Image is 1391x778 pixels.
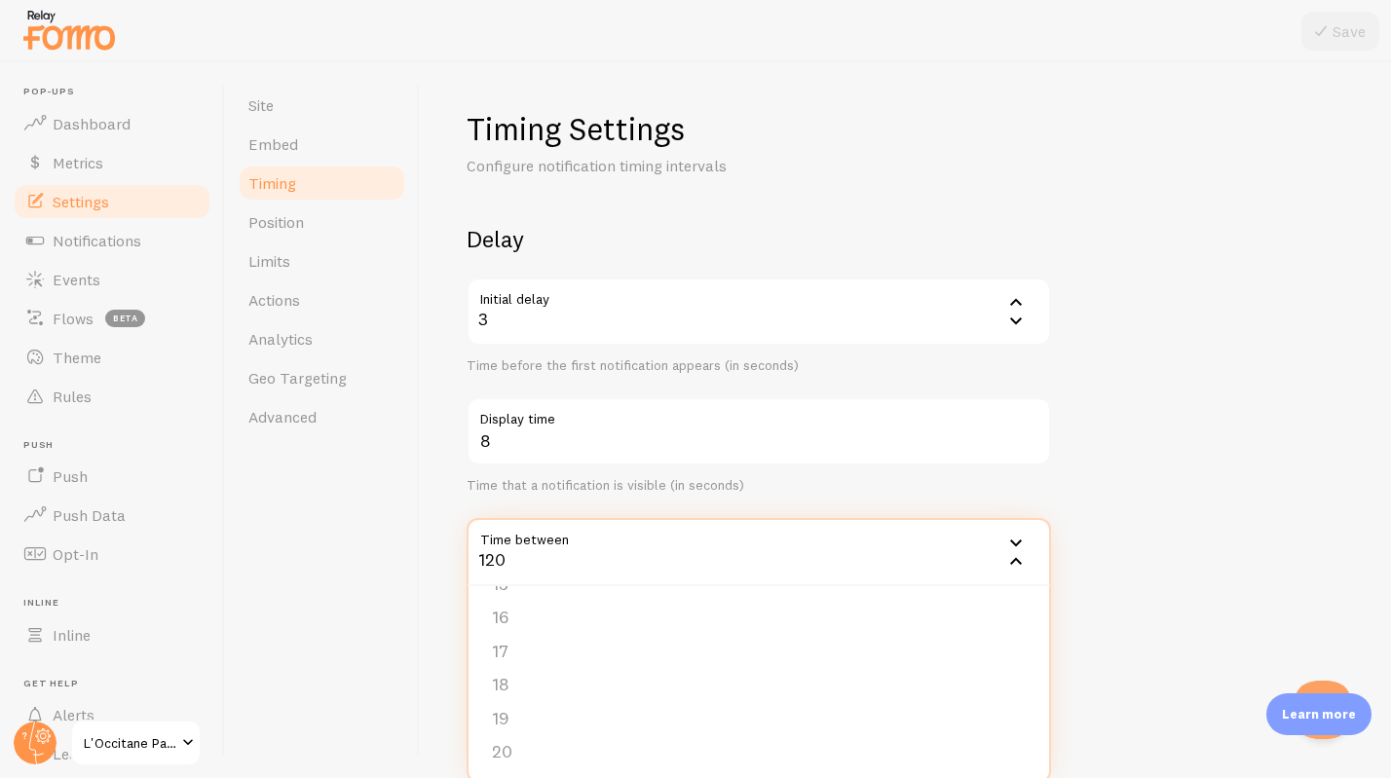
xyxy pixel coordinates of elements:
[248,134,298,154] span: Embed
[53,466,88,486] span: Push
[12,182,212,221] a: Settings
[237,164,407,203] a: Timing
[469,668,1049,702] li: 18
[20,5,118,55] img: fomo-relay-logo-orange.svg
[237,358,407,397] a: Geo Targeting
[1294,681,1352,739] iframe: Help Scout Beacon - Open
[12,143,212,182] a: Metrics
[12,299,212,338] a: Flows beta
[12,496,212,535] a: Push Data
[469,601,1049,635] li: 16
[248,329,313,349] span: Analytics
[237,125,407,164] a: Embed
[12,695,212,734] a: Alerts
[53,544,98,564] span: Opt-In
[12,615,212,654] a: Inline
[53,505,126,525] span: Push Data
[53,153,103,172] span: Metrics
[237,203,407,241] a: Position
[237,280,407,319] a: Actions
[1266,693,1372,735] div: Learn more
[12,338,212,377] a: Theme
[53,192,109,211] span: Settings
[12,104,212,143] a: Dashboard
[12,457,212,496] a: Push
[248,407,317,426] span: Advanced
[467,397,1051,430] label: Display time
[53,625,91,645] span: Inline
[53,309,94,328] span: Flows
[53,270,100,289] span: Events
[12,221,212,260] a: Notifications
[467,155,934,177] p: Configure notification timing intervals
[12,535,212,574] a: Opt-In
[23,597,212,610] span: Inline
[248,251,290,271] span: Limits
[467,477,1051,495] div: Time that a notification is visible (in seconds)
[248,95,274,115] span: Site
[23,86,212,98] span: Pop-ups
[12,377,212,416] a: Rules
[105,310,145,327] span: beta
[469,735,1049,769] li: 20
[467,109,1051,149] h1: Timing Settings
[53,231,141,250] span: Notifications
[23,439,212,452] span: Push
[23,678,212,690] span: Get Help
[237,241,407,280] a: Limits
[12,260,212,299] a: Events
[248,173,296,193] span: Timing
[1282,705,1356,723] p: Learn more
[70,720,202,766] a: L'Occitane Panama
[53,114,131,133] span: Dashboard
[84,731,176,755] span: L'Occitane Panama
[467,518,1051,586] div: 120
[469,635,1049,669] li: 17
[53,348,101,367] span: Theme
[467,224,1051,254] h2: Delay
[237,319,407,358] a: Analytics
[467,278,1051,346] div: 3
[248,290,300,310] span: Actions
[469,702,1049,736] li: 19
[467,357,1051,375] div: Time before the first notification appears (in seconds)
[53,387,92,406] span: Rules
[53,705,94,724] span: Alerts
[248,212,304,232] span: Position
[237,86,407,125] a: Site
[237,397,407,436] a: Advanced
[248,368,347,388] span: Geo Targeting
